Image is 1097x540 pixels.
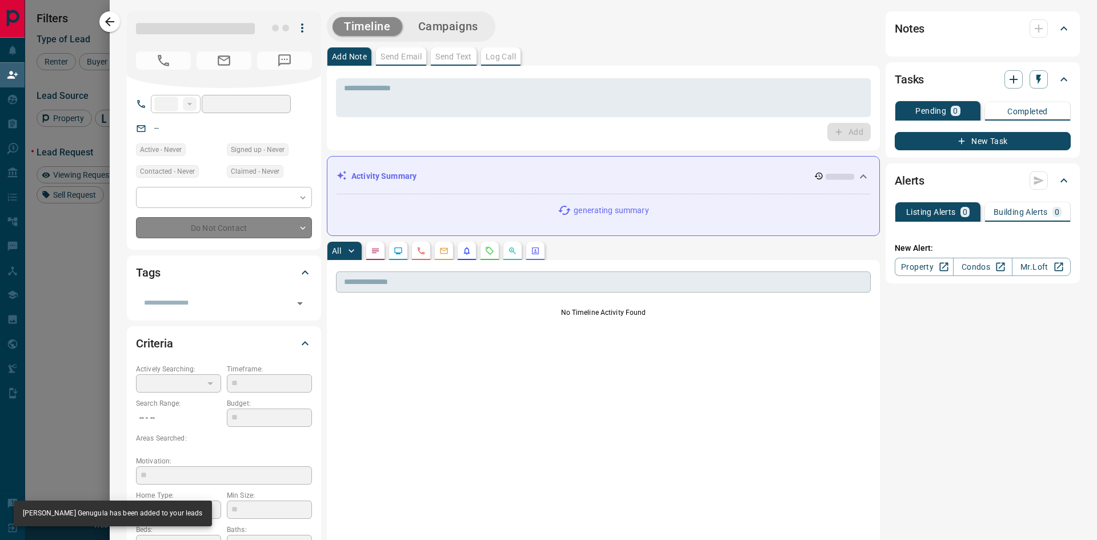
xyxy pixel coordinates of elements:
[332,53,367,61] p: Add Note
[227,398,312,409] p: Budget:
[136,334,173,353] h2: Criteria
[136,259,312,286] div: Tags
[508,246,517,255] svg: Opportunities
[136,330,312,357] div: Criteria
[895,242,1071,254] p: New Alert:
[136,456,312,466] p: Motivation:
[915,107,946,115] p: Pending
[895,167,1071,194] div: Alerts
[154,123,159,133] a: --
[292,295,308,311] button: Open
[485,246,494,255] svg: Requests
[23,504,203,523] div: [PERSON_NAME] Genugula has been added to your leads
[906,208,956,216] p: Listing Alerts
[140,144,182,155] span: Active - Never
[1007,107,1048,115] p: Completed
[895,15,1071,42] div: Notes
[136,409,221,427] p: -- - --
[136,364,221,374] p: Actively Searching:
[136,51,191,70] span: No Number
[136,398,221,409] p: Search Range:
[227,490,312,501] p: Min Size:
[953,258,1012,276] a: Condos
[895,66,1071,93] div: Tasks
[439,246,449,255] svg: Emails
[895,258,954,276] a: Property
[531,246,540,255] svg: Agent Actions
[257,51,312,70] span: No Number
[417,246,426,255] svg: Calls
[895,132,1071,150] button: New Task
[371,246,380,255] svg: Notes
[231,144,285,155] span: Signed up - Never
[351,170,417,182] p: Activity Summary
[895,70,924,89] h2: Tasks
[136,525,221,535] p: Beds:
[953,107,958,115] p: 0
[963,208,967,216] p: 0
[231,166,279,177] span: Claimed - Never
[1012,258,1071,276] a: Mr.Loft
[227,525,312,535] p: Baths:
[136,433,312,443] p: Areas Searched:
[336,307,871,318] p: No Timeline Activity Found
[227,364,312,374] p: Timeframe:
[462,246,471,255] svg: Listing Alerts
[136,490,221,501] p: Home Type:
[1055,208,1059,216] p: 0
[337,166,870,187] div: Activity Summary
[895,171,924,190] h2: Alerts
[140,166,195,177] span: Contacted - Never
[574,205,648,217] p: generating summary
[994,208,1048,216] p: Building Alerts
[333,17,402,36] button: Timeline
[136,263,160,282] h2: Tags
[407,17,490,36] button: Campaigns
[394,246,403,255] svg: Lead Browsing Activity
[895,19,924,38] h2: Notes
[332,247,341,255] p: All
[197,51,251,70] span: No Email
[136,217,312,238] div: Do Not Contact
